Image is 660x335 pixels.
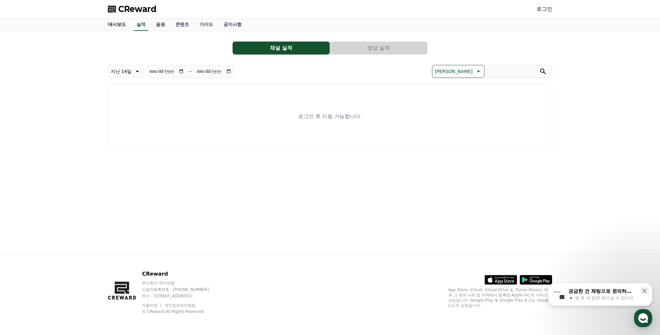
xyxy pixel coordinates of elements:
[435,67,473,76] p: [PERSON_NAME]
[188,68,192,75] p: ~
[142,293,221,299] p: 주소 : [STREET_ADDRESS]
[134,19,148,31] a: 실적
[170,19,194,31] a: 콘텐츠
[164,303,196,308] a: 개인정보처리방침
[2,206,43,222] a: 홈
[100,216,108,221] span: 설정
[330,42,427,55] a: 영상 실적
[142,280,221,286] p: 주식회사 와이피랩
[448,287,552,308] p: App Store, iCloud, iCloud Drive 및 iTunes Store는 미국과 그 밖의 나라 및 지역에서 등록된 Apple Inc.의 서비스 상표입니다. Goo...
[151,19,170,31] a: 음원
[298,113,362,120] p: 로그인 후 이용 가능합니다.
[432,65,485,78] button: [PERSON_NAME]
[108,65,144,78] button: 지난 14일
[218,19,247,31] a: 공지사항
[111,67,132,76] p: 지난 14일
[233,42,330,55] button: 채널 실적
[142,303,162,308] a: 이용약관
[330,42,427,55] button: 영상 실적
[118,4,157,14] span: CReward
[84,206,125,222] a: 설정
[194,19,218,31] a: 가이드
[59,216,67,221] span: 대화
[142,287,221,292] p: 사업자등록번호 : [PHONE_NUMBER]
[20,216,24,221] span: 홈
[108,4,157,14] a: CReward
[142,270,221,278] p: CReward
[142,309,221,314] p: © CReward All Rights Reserved.
[43,206,84,222] a: 대화
[537,5,552,13] a: 로그인
[103,19,131,31] a: 대시보드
